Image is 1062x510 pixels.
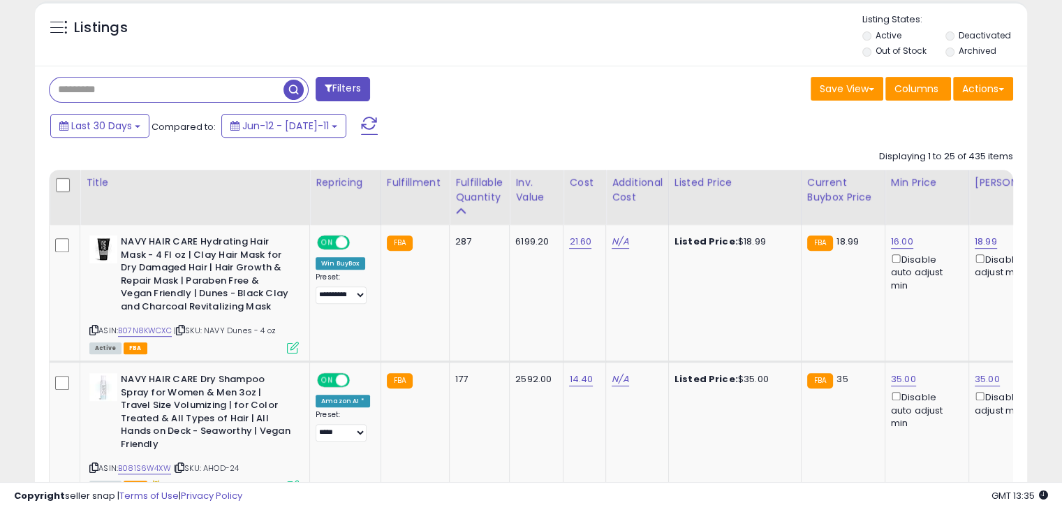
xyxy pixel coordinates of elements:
[862,13,1027,27] p: Listing States:
[515,235,552,248] div: 6199.20
[569,235,591,249] a: 21.60
[74,18,128,38] h5: Listings
[316,410,370,442] div: Preset:
[14,490,242,503] div: seller snap | |
[674,373,790,386] div: $35.00
[174,325,276,336] span: | SKU: NAVY Dunes - 4 oz
[836,235,859,248] span: 18.99
[891,389,958,430] div: Disable auto adjust min
[89,373,117,401] img: 41vDtX4C8WL._SL40_.jpg
[515,175,557,205] div: Inv. value
[975,235,997,249] a: 18.99
[958,45,996,57] label: Archived
[674,372,738,386] b: Listed Price:
[118,325,172,337] a: B07N8KWCXC
[348,374,370,386] span: OFF
[612,372,628,386] a: N/A
[515,373,552,386] div: 2592.00
[975,175,1058,190] div: [PERSON_NAME]
[124,342,147,354] span: FBA
[876,29,901,41] label: Active
[316,175,375,190] div: Repricing
[891,175,963,190] div: Min Price
[612,235,628,249] a: N/A
[89,342,121,354] span: All listings currently available for purchase on Amazon
[836,372,848,386] span: 35
[807,175,879,205] div: Current Buybox Price
[387,235,413,251] small: FBA
[958,29,1010,41] label: Deactivated
[891,252,958,292] div: Disable auto adjust min
[50,114,149,138] button: Last 30 Days
[811,77,883,101] button: Save View
[891,372,916,386] a: 35.00
[14,489,65,502] strong: Copyright
[569,372,593,386] a: 14.40
[455,373,499,386] div: 177
[455,175,503,205] div: Fulfillable Quantity
[975,389,1053,416] div: Disable auto adjust max
[119,489,179,502] a: Terms of Use
[121,235,290,316] b: NAVY HAIR CARE Hydrating Hair Mask - 4 Fl oz | Clay Hair Mask for Dry Damaged Hair | Hair Growth ...
[674,235,790,248] div: $18.99
[316,395,370,407] div: Amazon AI *
[674,175,795,190] div: Listed Price
[318,374,336,386] span: ON
[569,175,600,190] div: Cost
[316,272,370,304] div: Preset:
[181,489,242,502] a: Privacy Policy
[807,373,833,388] small: FBA
[118,462,171,474] a: B081S6W4XW
[316,257,365,270] div: Win BuyBox
[455,235,499,248] div: 287
[891,235,913,249] a: 16.00
[318,237,336,249] span: ON
[953,77,1013,101] button: Actions
[242,119,329,133] span: Jun-12 - [DATE]-11
[975,372,1000,386] a: 35.00
[89,235,299,352] div: ASIN:
[885,77,951,101] button: Columns
[121,373,290,454] b: NAVY HAIR CARE Dry Shampoo Spray for Women & Men 3oz | Travel Size Volumizing | for Color Treated...
[387,175,443,190] div: Fulfillment
[894,82,938,96] span: Columns
[173,462,239,474] span: | SKU: AHOD-24
[876,45,927,57] label: Out of Stock
[975,252,1053,279] div: Disable auto adjust max
[86,175,304,190] div: Title
[221,114,346,138] button: Jun-12 - [DATE]-11
[991,489,1048,502] span: 2025-08-11 13:35 GMT
[316,77,370,101] button: Filters
[674,235,738,248] b: Listed Price:
[387,373,413,388] small: FBA
[71,119,132,133] span: Last 30 Days
[348,237,370,249] span: OFF
[807,235,833,251] small: FBA
[152,120,216,133] span: Compared to:
[879,150,1013,163] div: Displaying 1 to 25 of 435 items
[612,175,663,205] div: Additional Cost
[89,235,117,263] img: 41uvc7qnJ7L._SL40_.jpg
